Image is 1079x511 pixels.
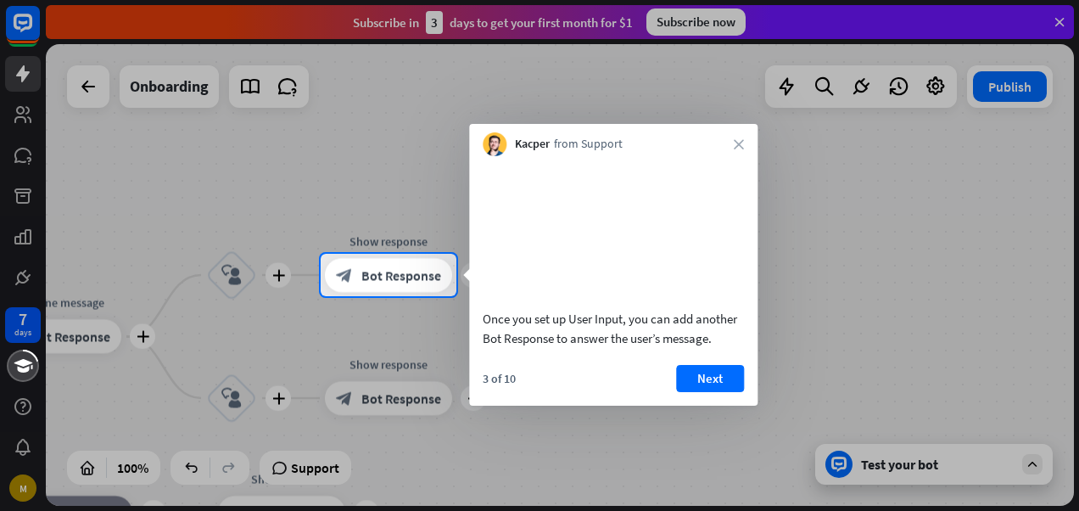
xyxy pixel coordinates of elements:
[734,139,744,149] i: close
[361,267,441,284] span: Bot Response
[676,365,744,392] button: Next
[483,309,744,348] div: Once you set up User Input, you can add another Bot Response to answer the user’s message.
[336,267,353,284] i: block_bot_response
[483,371,516,386] div: 3 of 10
[14,7,64,58] button: Open LiveChat chat widget
[554,136,623,153] span: from Support
[515,136,550,153] span: Kacper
